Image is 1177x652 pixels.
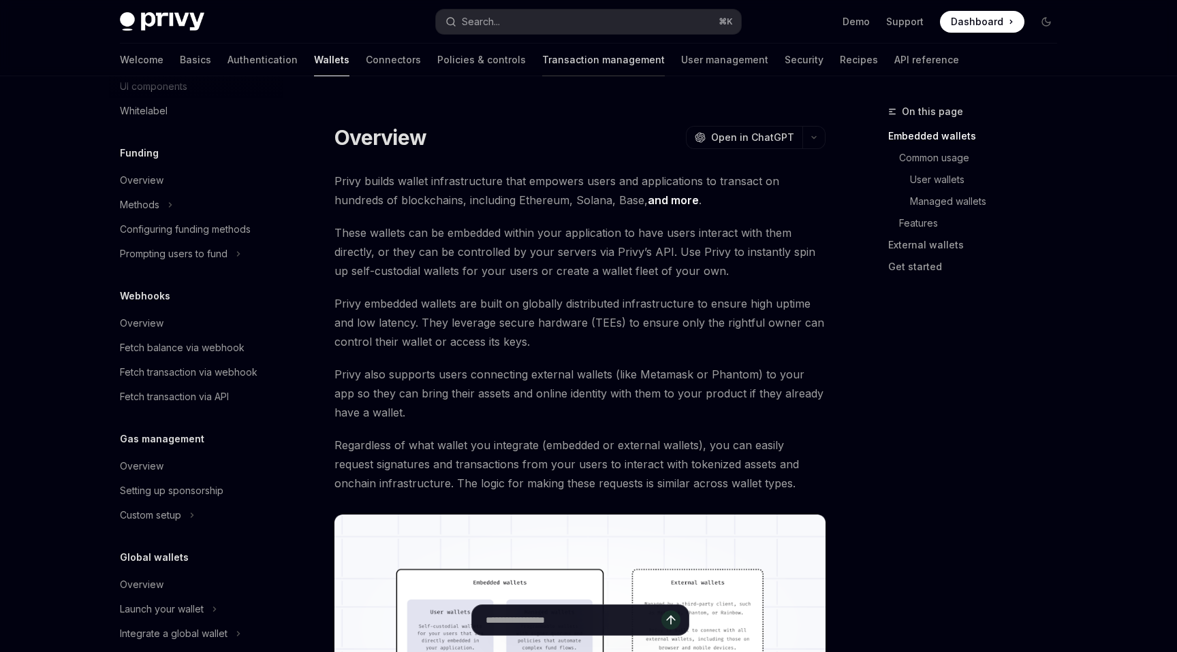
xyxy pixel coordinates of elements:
[109,217,283,242] a: Configuring funding methods
[109,311,283,336] a: Overview
[109,385,283,409] a: Fetch transaction via API
[366,44,421,76] a: Connectors
[334,294,826,351] span: Privy embedded wallets are built on globally distributed infrastructure to ensure high uptime and...
[910,169,1068,191] a: User wallets
[120,221,251,238] div: Configuring funding methods
[314,44,349,76] a: Wallets
[109,454,283,478] a: Overview
[120,246,227,262] div: Prompting users to fund
[109,572,283,597] a: Overview
[109,360,283,385] a: Fetch transaction via webhook
[120,601,204,617] div: Launch your wallet
[899,212,1068,234] a: Features
[120,625,227,642] div: Integrate a global wallet
[888,234,1068,256] a: External wallets
[542,44,665,76] a: Transaction management
[719,16,733,27] span: ⌘ K
[334,436,826,493] span: Regardless of what wallet you integrate (embedded or external wallets), you can easily request si...
[120,44,163,76] a: Welcome
[120,389,229,405] div: Fetch transaction via API
[120,288,170,304] h5: Webhooks
[120,12,204,31] img: dark logo
[462,14,500,30] div: Search...
[785,44,823,76] a: Security
[711,131,794,144] span: Open in ChatGPT
[681,44,768,76] a: User management
[843,15,870,29] a: Demo
[894,44,959,76] a: API reference
[120,340,245,356] div: Fetch balance via webhook
[886,15,924,29] a: Support
[120,431,204,447] h5: Gas management
[120,483,223,499] div: Setting up sponsorship
[686,126,802,149] button: Open in ChatGPT
[120,507,181,523] div: Custom setup
[120,103,168,119] div: Whitelabel
[1035,11,1057,33] button: Toggle dark mode
[888,256,1068,278] a: Get started
[120,458,163,474] div: Overview
[120,145,159,161] h5: Funding
[120,315,163,331] div: Overview
[334,223,826,280] span: These wallets can be embedded within your application to have users interact with them directly, ...
[437,44,526,76] a: Policies & controls
[648,193,699,208] a: and more
[940,11,1024,33] a: Dashboard
[334,365,826,422] span: Privy also supports users connecting external wallets (like Metamask or Phantom) to your app so t...
[902,103,963,120] span: On this page
[109,168,283,193] a: Overview
[109,99,283,123] a: Whitelabel
[227,44,298,76] a: Authentication
[334,172,826,210] span: Privy builds wallet infrastructure that empowers users and applications to transact on hundreds o...
[888,125,1068,147] a: Embedded wallets
[120,172,163,189] div: Overview
[180,44,211,76] a: Basics
[334,125,426,150] h1: Overview
[109,478,283,503] a: Setting up sponsorship
[840,44,878,76] a: Recipes
[661,610,680,630] button: Send message
[109,336,283,360] a: Fetch balance via webhook
[910,191,1068,212] a: Managed wallets
[120,576,163,593] div: Overview
[951,15,1003,29] span: Dashboard
[899,147,1068,169] a: Common usage
[120,549,189,566] h5: Global wallets
[120,197,159,213] div: Methods
[436,10,741,34] button: Search...⌘K
[120,364,257,380] div: Fetch transaction via webhook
